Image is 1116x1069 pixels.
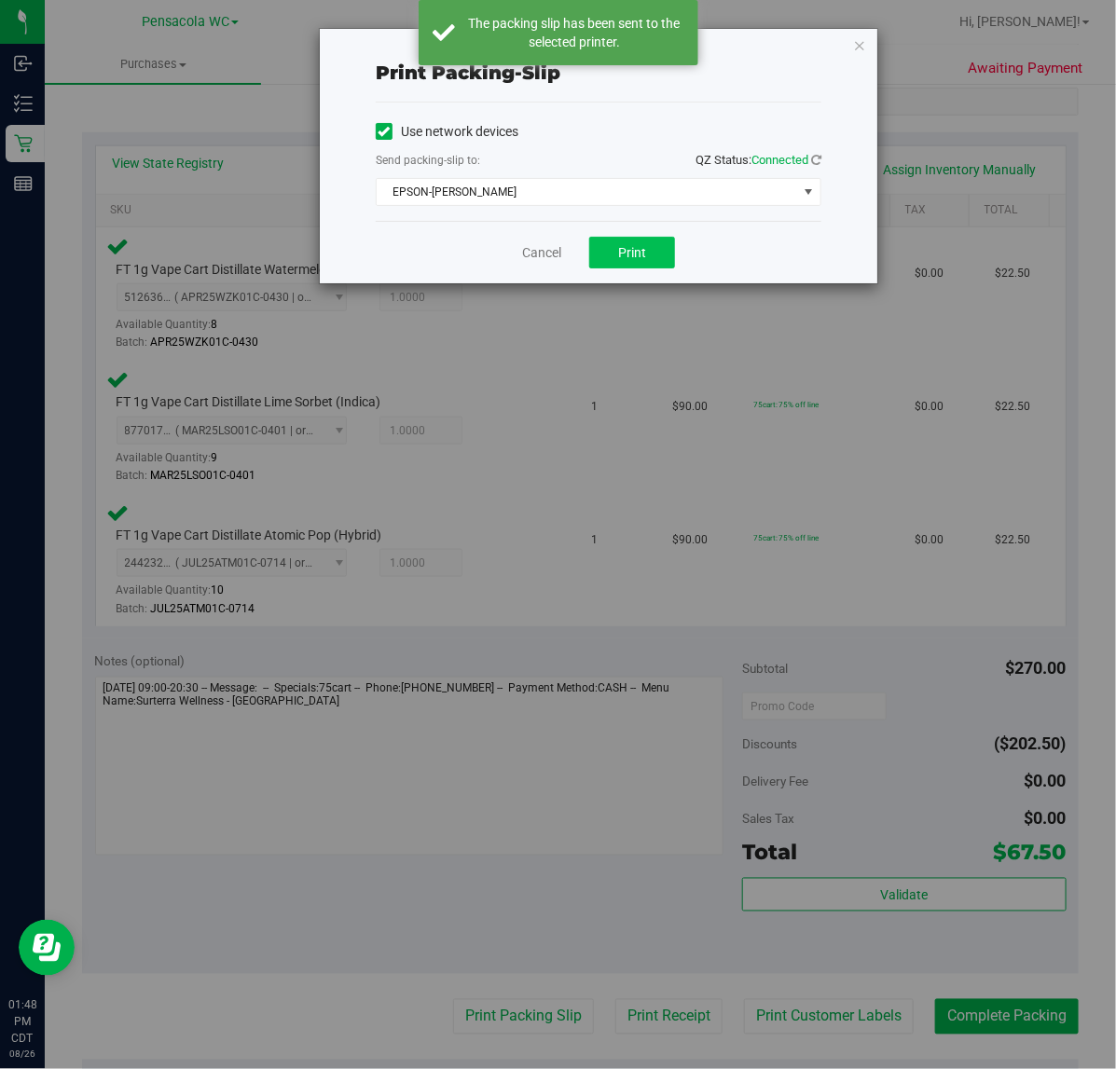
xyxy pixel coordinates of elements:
span: Print [618,245,646,260]
label: Send packing-slip to: [376,152,480,169]
button: Print [589,237,675,268]
span: EPSON-[PERSON_NAME] [377,179,797,205]
label: Use network devices [376,122,518,142]
span: Connected [751,153,808,167]
span: Print packing-slip [376,62,560,84]
div: The packing slip has been sent to the selected printer. [465,14,684,51]
iframe: Resource center [19,920,75,976]
span: QZ Status: [696,153,821,167]
span: select [797,179,820,205]
a: Cancel [522,243,561,263]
